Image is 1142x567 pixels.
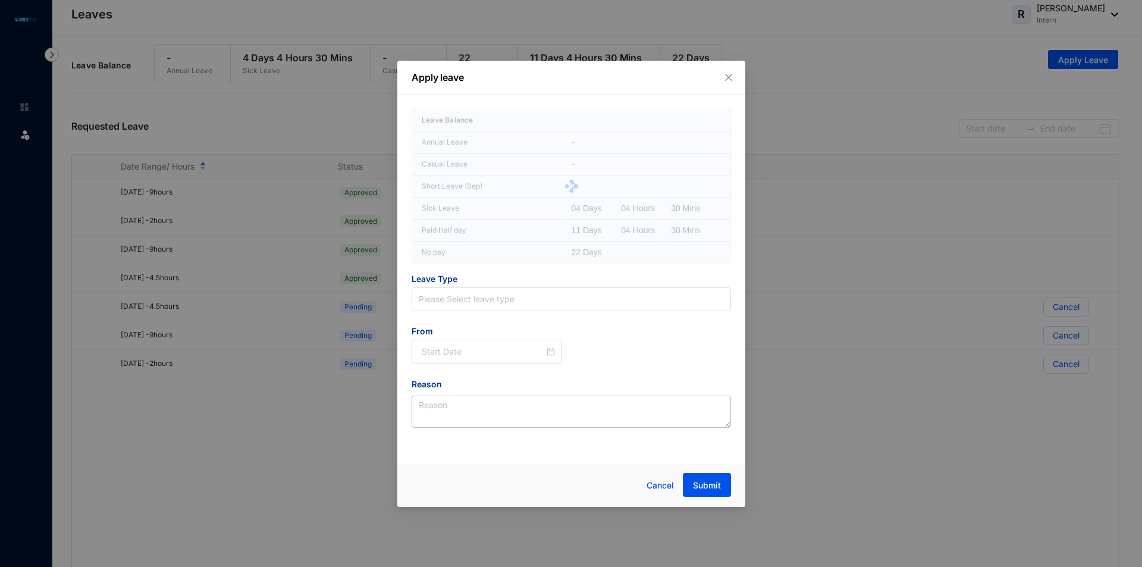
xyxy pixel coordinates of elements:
button: Close [722,71,735,84]
span: Submit [692,480,720,491]
input: Start Date [422,345,544,358]
p: Apply leave [412,70,731,84]
span: From [412,325,562,340]
button: Cancel [637,474,682,497]
span: Leave Type [412,273,731,287]
span: Cancel [646,479,673,492]
span: close [724,73,733,82]
label: Reason [412,378,450,391]
textarea: Reason [412,396,731,428]
button: Submit [682,473,730,497]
